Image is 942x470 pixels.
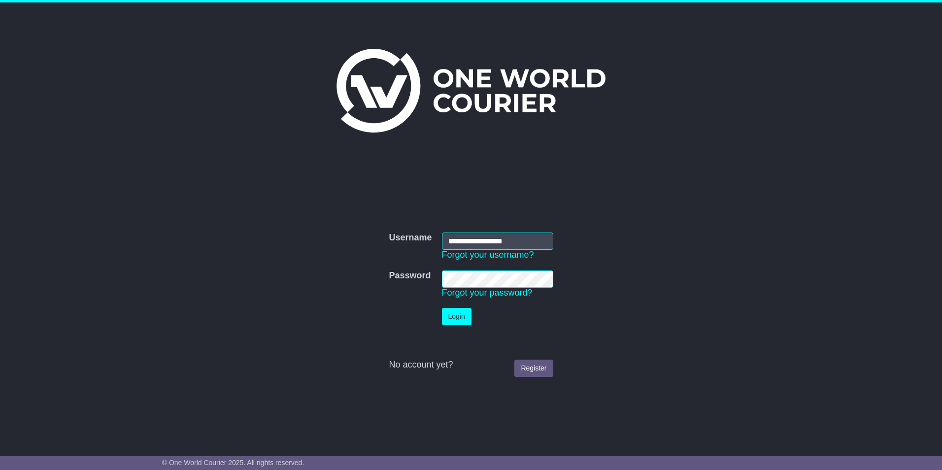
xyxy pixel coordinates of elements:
img: One World [336,49,606,133]
a: Forgot your password? [442,288,533,298]
label: Username [389,233,432,243]
button: Login [442,308,471,325]
span: © One World Courier 2025. All rights reserved. [162,459,304,467]
a: Forgot your username? [442,250,534,260]
a: Register [514,360,553,377]
label: Password [389,270,431,281]
div: No account yet? [389,360,553,370]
